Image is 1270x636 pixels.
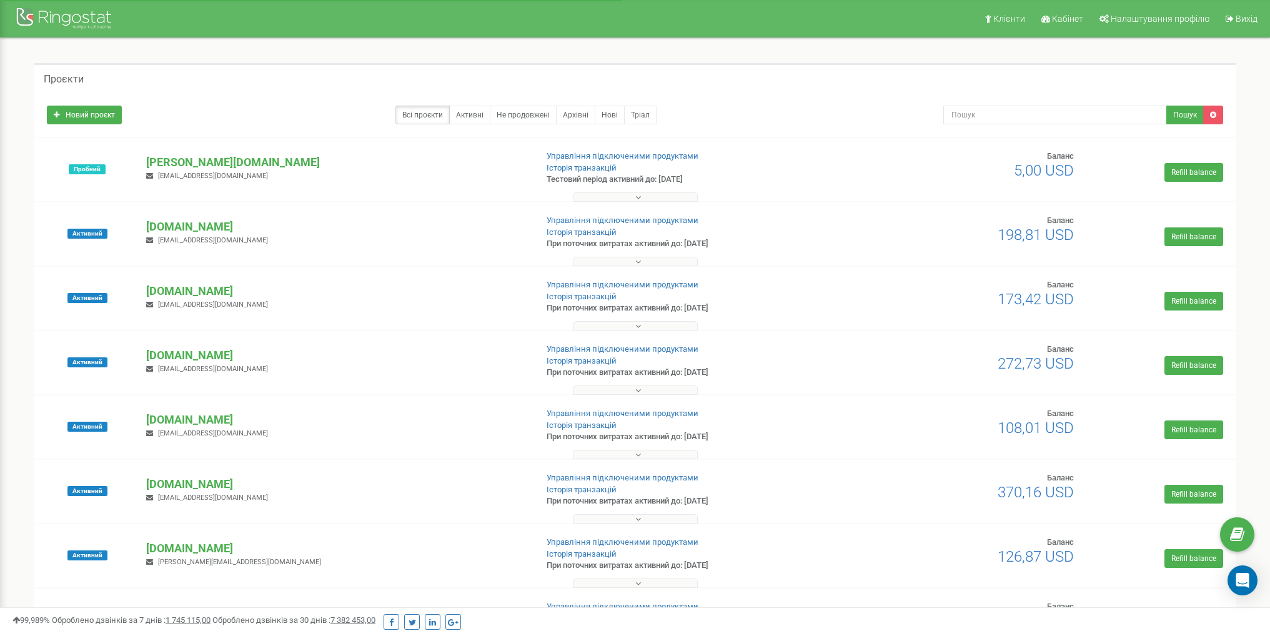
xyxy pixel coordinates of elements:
[556,106,595,124] a: Архівні
[44,74,84,85] h5: Проєкти
[1047,537,1074,547] span: Баланс
[158,558,321,566] span: [PERSON_NAME][EMAIL_ADDRESS][DOMAIN_NAME]
[1052,14,1083,24] span: Кабінет
[624,106,657,124] a: Тріал
[69,164,106,174] span: Пробний
[1047,409,1074,418] span: Баланс
[998,548,1074,565] span: 126,87 USD
[547,356,617,365] a: Історія транзакцій
[547,238,826,250] p: При поточних витратах активний до: [DATE]
[547,431,826,443] p: При поточних витратах активний до: [DATE]
[1164,227,1223,246] a: Refill balance
[1047,151,1074,161] span: Баланс
[547,151,698,161] a: Управління підключеними продуктами
[547,174,826,186] p: Тестовий період активний до: [DATE]
[1047,280,1074,289] span: Баланс
[1164,549,1223,568] a: Refill balance
[47,106,122,124] a: Новий проєкт
[166,615,211,625] u: 1 745 115,00
[158,236,268,244] span: [EMAIL_ADDRESS][DOMAIN_NAME]
[146,347,526,364] p: [DOMAIN_NAME]
[1164,420,1223,439] a: Refill balance
[547,537,698,547] a: Управління підключеними продуктами
[146,605,526,621] p: [DOMAIN_NAME]
[158,494,268,502] span: [EMAIL_ADDRESS][DOMAIN_NAME]
[146,476,526,492] p: [DOMAIN_NAME]
[146,219,526,235] p: [DOMAIN_NAME]
[547,280,698,289] a: Управління підключеними продуктами
[395,106,450,124] a: Всі проєкти
[67,550,107,560] span: Активний
[547,163,617,172] a: Історія транзакцій
[146,154,526,171] p: [PERSON_NAME][DOMAIN_NAME]
[547,495,826,507] p: При поточних витратах активний до: [DATE]
[16,5,116,34] img: Ringostat Logo
[12,615,50,625] span: 99,989%
[158,172,268,180] span: [EMAIL_ADDRESS][DOMAIN_NAME]
[547,302,826,314] p: При поточних витратах активний до: [DATE]
[146,540,526,557] p: [DOMAIN_NAME]
[330,615,375,625] u: 7 382 453,00
[547,485,617,494] a: Історія транзакцій
[547,292,617,301] a: Історія транзакцій
[158,301,268,309] span: [EMAIL_ADDRESS][DOMAIN_NAME]
[158,365,268,373] span: [EMAIL_ADDRESS][DOMAIN_NAME]
[1164,163,1223,182] a: Refill balance
[449,106,490,124] a: Активні
[547,420,617,430] a: Історія транзакцій
[1228,565,1258,595] div: Open Intercom Messenger
[547,216,698,225] a: Управління підключеними продуктами
[52,615,211,625] span: Оброблено дзвінків за 7 днів :
[67,229,107,239] span: Активний
[67,293,107,303] span: Активний
[547,344,698,354] a: Управління підключеними продуктами
[212,615,375,625] span: Оброблено дзвінків за 30 днів :
[1164,485,1223,504] a: Refill balance
[998,226,1074,244] span: 198,81 USD
[1047,473,1074,482] span: Баланс
[67,422,107,432] span: Активний
[998,355,1074,372] span: 272,73 USD
[547,549,617,559] a: Історія транзакцій
[547,409,698,418] a: Управління підключеними продуктами
[547,560,826,572] p: При поточних витратах активний до: [DATE]
[1164,356,1223,375] a: Refill balance
[1236,14,1258,24] span: Вихід
[998,419,1074,437] span: 108,01 USD
[67,357,107,367] span: Активний
[547,367,826,379] p: При поточних витратах активний до: [DATE]
[1047,344,1074,354] span: Баланс
[1047,602,1074,611] span: Баланс
[547,227,617,237] a: Історія транзакцій
[1014,162,1074,179] span: 5,00 USD
[1164,292,1223,311] a: Refill balance
[547,602,698,611] a: Управління підключеними продуктами
[1166,106,1204,124] button: Пошук
[490,106,557,124] a: Не продовжені
[67,486,107,496] span: Активний
[998,291,1074,308] span: 173,42 USD
[146,283,526,299] p: [DOMAIN_NAME]
[943,106,1167,124] input: Пошук
[998,484,1074,501] span: 370,16 USD
[158,429,268,437] span: [EMAIL_ADDRESS][DOMAIN_NAME]
[547,473,698,482] a: Управління підключеними продуктами
[993,14,1025,24] span: Клієнти
[1111,14,1209,24] span: Налаштування профілю
[146,412,526,428] p: [DOMAIN_NAME]
[595,106,625,124] a: Нові
[1047,216,1074,225] span: Баланс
